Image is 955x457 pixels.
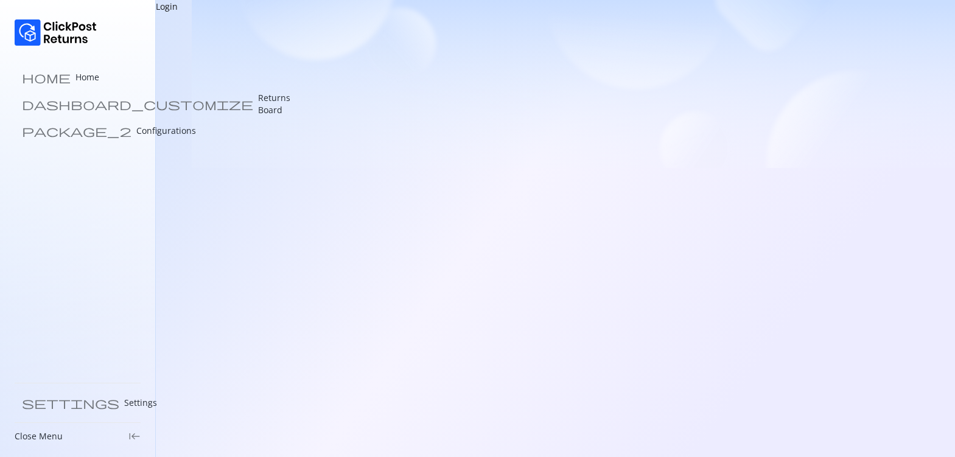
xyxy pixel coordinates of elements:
[22,125,131,137] span: package_2
[15,430,63,442] p: Close Menu
[15,92,141,116] a: dashboard_customize Returns Board
[15,119,141,143] a: package_2 Configurations
[22,98,253,110] span: dashboard_customize
[22,397,119,409] span: settings
[15,391,141,415] a: settings Settings
[15,65,141,89] a: home Home
[15,19,97,46] img: Logo
[124,397,157,409] p: Settings
[15,430,141,442] div: Close Menukeyboard_tab_rtl
[258,92,290,116] p: Returns Board
[136,125,196,137] p: Configurations
[75,71,99,83] p: Home
[22,71,71,83] span: home
[128,430,141,442] span: keyboard_tab_rtl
